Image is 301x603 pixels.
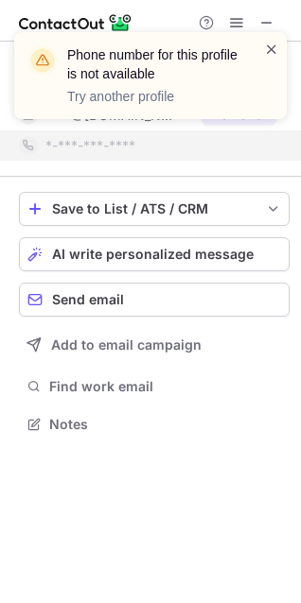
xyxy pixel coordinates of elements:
span: AI write personalized message [52,247,254,262]
span: Add to email campaign [51,337,202,353]
button: save-profile-one-click [19,192,290,226]
button: Add to email campaign [19,328,290,362]
p: Try another profile [67,87,241,106]
img: ContactOut v5.3.10 [19,11,133,34]
button: AI write personalized message [19,237,290,271]
button: Find work email [19,373,290,400]
button: Send email [19,283,290,317]
header: Phone number for this profile is not available [67,45,241,83]
span: Notes [49,416,282,433]
button: Notes [19,411,290,438]
span: Send email [52,292,124,307]
span: Find work email [49,378,282,395]
img: warning [27,45,58,76]
div: Save to List / ATS / CRM [52,201,257,216]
